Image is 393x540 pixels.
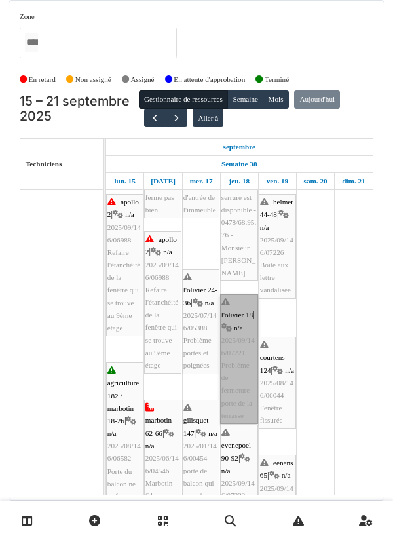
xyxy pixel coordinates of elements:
[144,109,166,128] button: Précédent
[174,74,245,85] label: En attente d'approbation
[187,173,216,189] a: 17 septembre 2025
[163,248,172,256] span: n/a
[107,442,141,462] span: 2025/08/146/06582
[107,223,141,244] span: 2025/09/146/06988
[260,484,293,505] span: 2025/09/146/07228
[260,261,291,294] span: Boite aux lettre vandalisée
[165,109,187,128] button: Suivant
[183,336,212,369] span: Problème portes et poignées
[265,74,289,85] label: Terminé
[221,155,256,277] span: À replanifier quand la serrure est disponible - 0478/68.95.76 - Monsieur [PERSON_NAME]
[20,94,139,125] h2: 15 – 21 septembre 2025
[107,248,140,332] span: Refaire l'étanchéité de la fenêtre qui se trouve au 9éme étage
[263,173,292,189] a: 19 septembre 2025
[193,109,223,127] button: Aller à
[294,90,340,109] button: Aujourd'hui
[145,416,172,436] span: marbotin 62-66
[260,339,295,427] div: |
[183,286,217,306] span: l'olivier 24-36
[282,471,291,479] span: n/a
[225,173,253,189] a: 18 septembre 2025
[220,139,259,155] a: 15 septembre 2025
[145,233,180,372] div: |
[260,379,293,399] span: 2025/08/146/06044
[20,11,35,22] label: Zone
[183,442,217,462] span: 2025/01/146/00454
[75,74,111,85] label: Non assigné
[145,261,179,281] span: 2025/09/146/06988
[125,210,134,218] span: n/a
[221,441,251,461] span: evenepoel 90-92
[227,90,263,109] button: Semaine
[107,198,139,218] span: apollo 2
[29,74,56,85] label: En retard
[145,442,155,450] span: n/a
[221,467,231,474] span: n/a
[26,160,62,168] span: Techniciens
[111,173,138,189] a: 15 septembre 2025
[25,33,38,52] input: Tous
[260,198,293,218] span: helmet 44-48
[147,173,179,189] a: 16 septembre 2025
[260,404,283,424] span: Fenêtre fissurée
[107,196,142,334] div: |
[301,173,331,189] a: 20 septembre 2025
[221,479,255,499] span: 2025/09/146/07222
[218,156,260,172] a: Semaine 38
[145,286,178,369] span: Refaire l'étanchéité de la fenêtre qui se trouve au 9éme étage
[285,366,294,374] span: n/a
[107,364,142,515] div: |
[260,196,295,297] div: |
[145,235,177,256] span: apollo 2
[107,379,139,425] span: agriculture 182 / marbotin 18-26
[208,429,217,437] span: n/a
[183,416,209,436] span: gilisquet 147
[263,90,289,109] button: Mois
[183,402,218,515] div: |
[107,467,136,513] span: Porte du balcon ne se ferme plus
[183,467,217,512] span: porte de balcon qui ne se ferme plus
[339,173,368,189] a: 21 septembre 2025
[260,459,293,479] span: eenens 65
[183,311,217,332] span: 2025/07/146/05388
[260,223,269,231] span: n/a
[260,236,293,256] span: 2025/09/146/07226
[205,299,214,307] span: n/a
[145,454,179,474] span: 2025/06/146/04546
[183,271,218,372] div: |
[131,74,155,85] label: Assigné
[260,353,285,374] span: courtens 124
[107,429,117,437] span: n/a
[139,90,228,109] button: Gestionnaire de ressources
